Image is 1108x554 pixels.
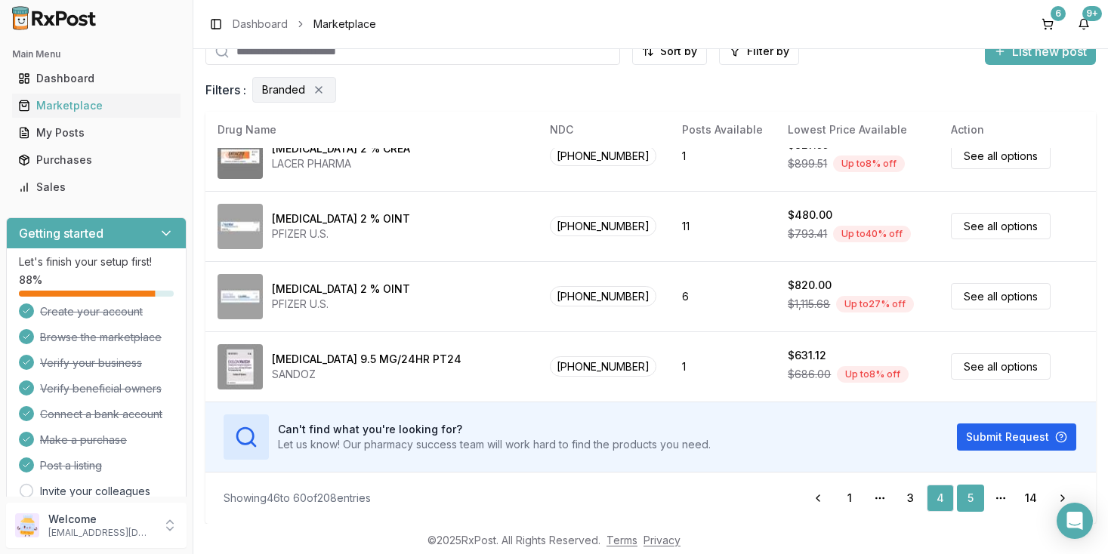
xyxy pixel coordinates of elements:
p: Welcome [48,512,153,527]
span: Make a purchase [40,432,127,448]
div: [MEDICAL_DATA] 2 % OINT [272,282,410,297]
img: Exelon 9.5 MG/24HR PT24 [218,344,263,389]
div: $820.00 [788,278,832,293]
span: [PHONE_NUMBER] [550,286,656,306]
img: Ertaczo 2 % CREA [218,134,263,179]
div: $480.00 [788,208,832,223]
span: $1,115.68 [788,297,830,312]
a: 14 [1017,485,1045,512]
span: Create your account [40,304,143,319]
a: 4 [927,485,954,512]
div: Dashboard [18,71,174,86]
div: Up to 40 % off [833,226,911,242]
span: $793.41 [788,226,827,242]
span: [PHONE_NUMBER] [550,146,656,166]
img: User avatar [15,513,39,537]
button: 6 [1035,12,1060,36]
span: $899.51 [788,156,827,171]
span: List new post [1012,42,1087,60]
a: Privacy [644,534,681,546]
button: My Posts [6,121,187,145]
a: Purchases [12,146,181,174]
a: 1 [836,485,863,512]
img: RxPost Logo [6,6,103,30]
div: LACER PHARMA [272,156,410,171]
th: NDC [538,112,670,148]
nav: breadcrumb [233,17,376,32]
span: Verify beneficial owners [40,381,162,396]
div: Sales [18,180,174,195]
h3: Getting started [19,224,103,242]
a: Marketplace [12,92,181,119]
div: [MEDICAL_DATA] 9.5 MG/24HR PT24 [272,352,461,367]
div: My Posts [18,125,174,140]
a: Terms [606,534,637,546]
button: Purchases [6,148,187,172]
button: Dashboard [6,66,187,91]
div: Up to 8 % off [833,155,905,172]
th: Drug Name [205,112,538,148]
a: Sales [12,174,181,201]
span: [PHONE_NUMBER] [550,216,656,236]
th: Action [939,112,1096,148]
span: Marketplace [313,17,376,32]
span: Filter by [747,44,789,59]
img: Eucrisa 2 % OINT [218,204,263,249]
a: Invite your colleagues [40,484,150,499]
a: 3 [897,485,924,512]
img: Eucrisa 2 % OINT [218,274,263,319]
td: 1 [670,121,776,191]
p: Let us know! Our pharmacy success team will work hard to find the products you need. [278,437,711,452]
a: See all options [951,283,1051,309]
span: Branded [262,82,305,97]
a: See all options [951,353,1051,380]
a: Go to next page [1048,485,1078,512]
button: 9+ [1072,12,1096,36]
div: Showing 46 to 60 of 208 entries [224,491,371,506]
p: [EMAIL_ADDRESS][DOMAIN_NAME] [48,527,153,539]
a: See all options [951,213,1051,239]
div: 9+ [1082,6,1102,21]
span: Verify your business [40,355,142,371]
div: PFIZER U.S. [272,226,410,242]
div: Purchases [18,152,174,168]
div: PFIZER U.S. [272,297,410,312]
div: Up to 8 % off [837,366,909,383]
button: Submit Request [957,423,1076,451]
a: Dashboard [233,17,288,32]
a: 5 [957,485,984,512]
th: Posts Available [670,112,776,148]
button: Filter by [719,38,799,65]
span: Browse the marketplace [40,330,162,345]
h3: Can't find what you're looking for? [278,422,711,437]
span: $686.00 [788,367,831,382]
td: 1 [670,331,776,402]
button: Marketplace [6,94,187,118]
div: Up to 27 % off [836,296,914,312]
div: [MEDICAL_DATA] 2 % CREA [272,141,410,156]
a: Go to previous page [803,485,833,512]
span: Sort by [660,44,697,59]
a: Dashboard [12,65,181,92]
button: Remove Branded filter [311,82,326,97]
button: Sales [6,175,187,199]
th: Lowest Price Available [776,112,938,148]
td: 11 [670,191,776,261]
button: List new post [985,38,1096,65]
span: Post a listing [40,458,102,473]
p: Let's finish your setup first! [19,254,174,269]
h2: Main Menu [12,48,181,60]
nav: pagination [803,485,1078,512]
div: [MEDICAL_DATA] 2 % OINT [272,211,410,226]
div: Marketplace [18,98,174,113]
div: 6 [1051,6,1066,21]
span: [PHONE_NUMBER] [550,356,656,377]
span: Filters : [205,81,246,99]
div: $631.12 [788,348,826,363]
a: My Posts [12,119,181,146]
div: Open Intercom Messenger [1057,503,1093,539]
span: 88 % [19,272,42,288]
button: Sort by [632,38,707,65]
td: 6 [670,261,776,331]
